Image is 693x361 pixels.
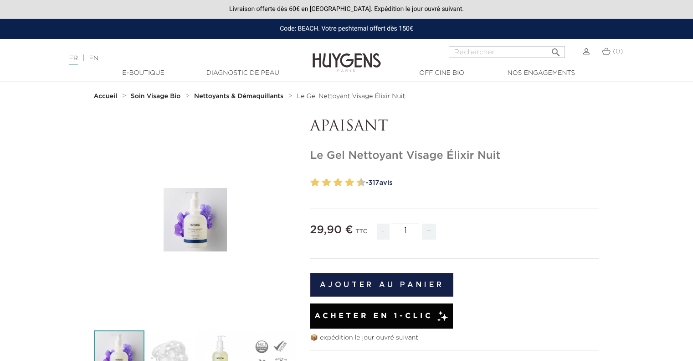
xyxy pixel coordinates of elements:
strong: Nettoyants & Démaquillants [194,93,283,99]
label: 6 [336,176,343,189]
a: FR [69,55,78,65]
a: Soin Visage Bio [131,93,183,100]
p: APAISANT [310,118,600,136]
label: 3 [320,176,323,189]
a: Nos engagements [496,68,587,78]
input: Quantité [392,223,419,239]
span: (0) [613,48,623,55]
div: | [65,53,282,64]
input: Rechercher [449,46,565,58]
div: TTC [355,222,367,246]
a: E-Boutique [98,68,189,78]
label: 10 [359,176,365,189]
label: 1 [309,176,312,189]
img: Huygens [313,38,381,73]
strong: Accueil [94,93,118,99]
a: Le Gel Nettoyant Visage Élixir Nuit [297,93,405,100]
label: 2 [313,176,319,189]
i:  [550,44,561,55]
label: 9 [355,176,358,189]
label: 7 [343,176,346,189]
button:  [548,43,564,56]
a: Nettoyants & Démaquillants [194,93,286,100]
p: 📦 expédition le jour ouvré suivant [310,333,600,343]
span: Le Gel Nettoyant Visage Élixir Nuit [297,93,405,99]
h1: Le Gel Nettoyant Visage Élixir Nuit [310,149,600,162]
a: Officine Bio [396,68,488,78]
span: - [377,224,390,240]
label: 8 [347,176,354,189]
label: 4 [324,176,331,189]
a: -317avis [363,176,600,190]
a: Accueil [94,93,119,100]
button: Ajouter au panier [310,273,454,297]
span: 317 [368,179,379,186]
label: 5 [332,176,335,189]
span: 29,90 € [310,225,353,235]
a: EN [89,55,98,62]
span: + [422,224,436,240]
a: Diagnostic de peau [197,68,288,78]
strong: Soin Visage Bio [131,93,181,99]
